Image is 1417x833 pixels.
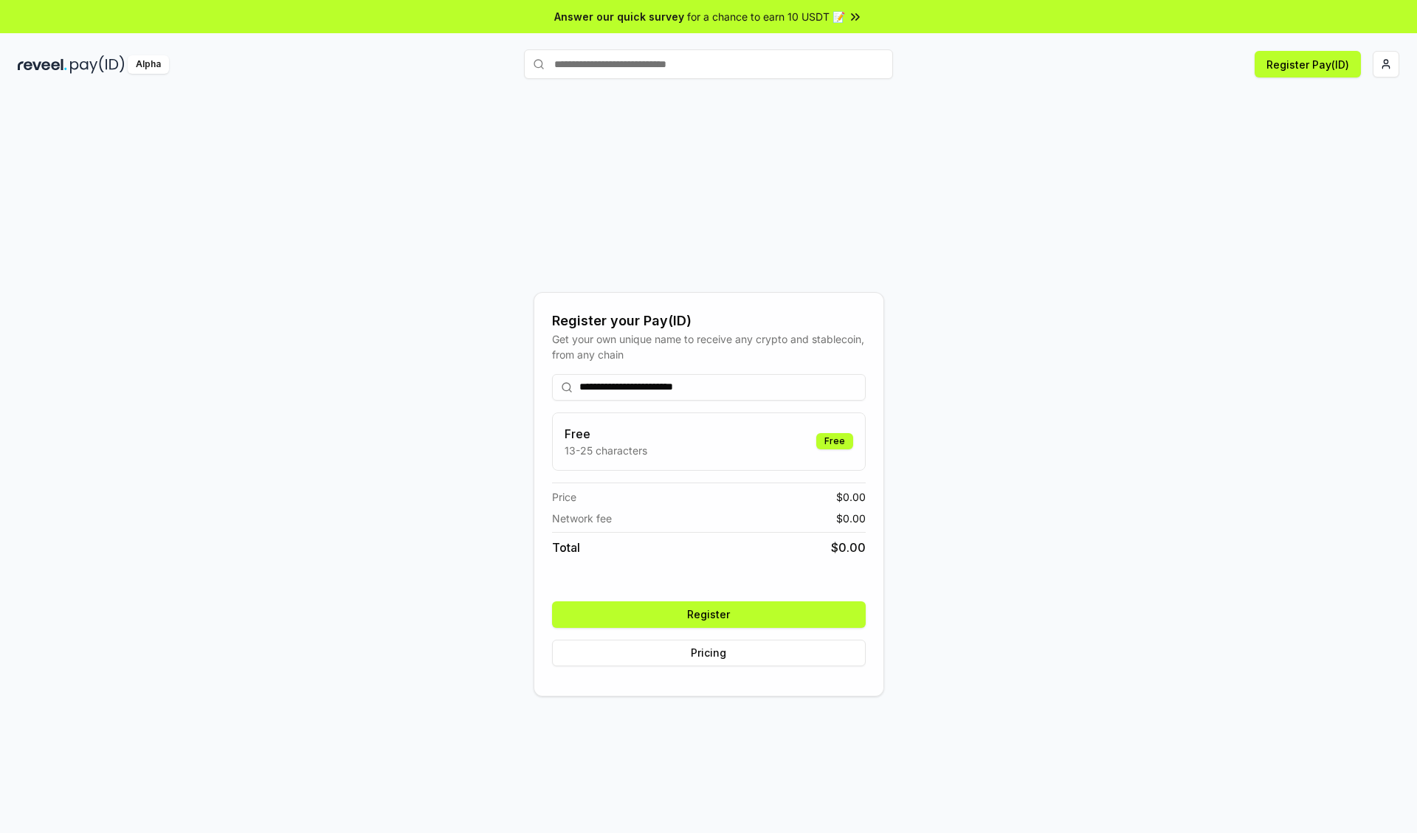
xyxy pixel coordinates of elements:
[552,640,866,666] button: Pricing
[554,9,684,24] span: Answer our quick survey
[831,539,866,556] span: $ 0.00
[552,511,612,526] span: Network fee
[687,9,845,24] span: for a chance to earn 10 USDT 📝
[552,489,576,505] span: Price
[18,55,67,74] img: reveel_dark
[565,443,647,458] p: 13-25 characters
[128,55,169,74] div: Alpha
[552,331,866,362] div: Get your own unique name to receive any crypto and stablecoin, from any chain
[552,601,866,628] button: Register
[836,489,866,505] span: $ 0.00
[552,539,580,556] span: Total
[816,433,853,449] div: Free
[836,511,866,526] span: $ 0.00
[1255,51,1361,77] button: Register Pay(ID)
[565,425,647,443] h3: Free
[70,55,125,74] img: pay_id
[552,311,866,331] div: Register your Pay(ID)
